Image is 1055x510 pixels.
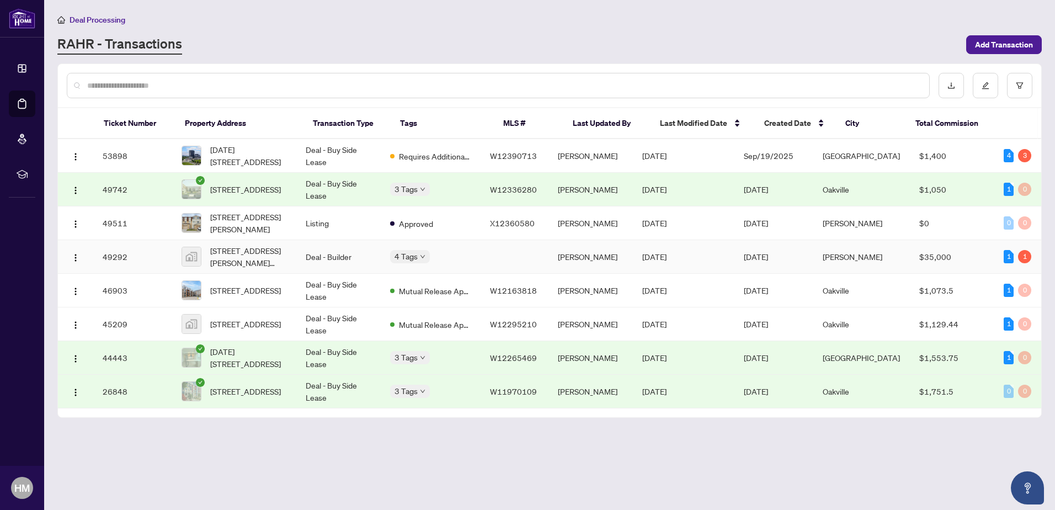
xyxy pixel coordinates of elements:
[395,250,418,263] span: 4 Tags
[210,245,288,269] span: [STREET_ADDRESS][PERSON_NAME][PERSON_NAME]
[395,351,418,364] span: 3 Tags
[297,375,381,408] td: Deal - Buy Side Lease
[549,206,633,240] td: [PERSON_NAME]
[910,375,995,408] td: $1,751.5
[71,186,80,195] img: Logo
[1007,73,1032,98] button: filter
[297,206,381,240] td: Listing
[182,281,201,300] img: thumbnail-img
[71,220,80,229] img: Logo
[549,307,633,341] td: [PERSON_NAME]
[490,319,537,329] span: W12295210
[1018,284,1031,297] div: 0
[660,117,727,129] span: Last Modified Date
[182,348,201,367] img: thumbnail-img
[1018,317,1031,331] div: 0
[182,315,201,333] img: thumbnail-img
[57,16,65,24] span: home
[71,321,80,330] img: Logo
[70,15,125,25] span: Deal Processing
[196,176,205,185] span: check-circle
[836,108,906,139] th: City
[744,319,768,329] span: [DATE]
[982,82,989,89] span: edit
[57,35,182,55] a: RAHR - Transactions
[549,274,633,307] td: [PERSON_NAME]
[182,180,201,199] img: thumbnail-img
[94,240,173,274] td: 49292
[910,274,995,307] td: $1,073.5
[910,240,995,274] td: $35,000
[297,274,381,307] td: Deal - Buy Side Lease
[71,253,80,262] img: Logo
[1004,183,1014,196] div: 1
[549,173,633,206] td: [PERSON_NAME]
[490,184,537,194] span: W12336280
[94,375,173,408] td: 26848
[297,139,381,173] td: Deal - Buy Side Lease
[1018,385,1031,398] div: 0
[71,388,80,397] img: Logo
[196,378,205,387] span: check-circle
[420,187,425,192] span: down
[947,82,955,89] span: download
[297,307,381,341] td: Deal - Buy Side Lease
[814,307,911,341] td: Oakville
[67,147,84,164] button: Logo
[910,139,995,173] td: $1,400
[910,341,995,375] td: $1,553.75
[391,108,494,139] th: Tags
[399,318,471,331] span: Mutual Release Approved
[744,386,768,396] span: [DATE]
[71,354,80,363] img: Logo
[67,248,84,265] button: Logo
[642,218,667,228] span: [DATE]
[1018,149,1031,162] div: 3
[94,173,173,206] td: 49742
[67,382,84,400] button: Logo
[399,150,471,162] span: Requires Additional Docs
[67,214,84,232] button: Logo
[67,180,84,198] button: Logo
[420,254,425,259] span: down
[1004,317,1014,331] div: 1
[182,382,201,401] img: thumbnail-img
[210,284,281,296] span: [STREET_ADDRESS]
[564,108,651,139] th: Last Updated By
[744,151,793,161] span: Sep/19/2025
[395,183,418,195] span: 3 Tags
[420,355,425,360] span: down
[420,389,425,394] span: down
[94,206,173,240] td: 49511
[642,386,667,396] span: [DATE]
[1018,216,1031,230] div: 0
[549,341,633,375] td: [PERSON_NAME]
[490,218,535,228] span: X12360580
[399,217,433,230] span: Approved
[814,173,911,206] td: Oakville
[490,353,537,363] span: W12265469
[304,108,391,139] th: Transaction Type
[490,151,537,161] span: W12390713
[67,281,84,299] button: Logo
[399,285,471,297] span: Mutual Release Approved
[549,240,633,274] td: [PERSON_NAME]
[210,183,281,195] span: [STREET_ADDRESS]
[490,285,537,295] span: W12163818
[71,152,80,161] img: Logo
[196,344,205,353] span: check-circle
[94,274,173,307] td: 46903
[651,108,755,139] th: Last Modified Date
[297,341,381,375] td: Deal - Buy Side Lease
[814,240,911,274] td: [PERSON_NAME]
[814,341,911,375] td: [GEOGRAPHIC_DATA]
[210,346,288,370] span: [DATE][STREET_ADDRESS]
[814,375,911,408] td: Oakville
[744,252,768,262] span: [DATE]
[494,108,564,139] th: MLS #
[642,285,667,295] span: [DATE]
[94,139,173,173] td: 53898
[814,139,911,173] td: [GEOGRAPHIC_DATA]
[642,353,667,363] span: [DATE]
[814,274,911,307] td: Oakville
